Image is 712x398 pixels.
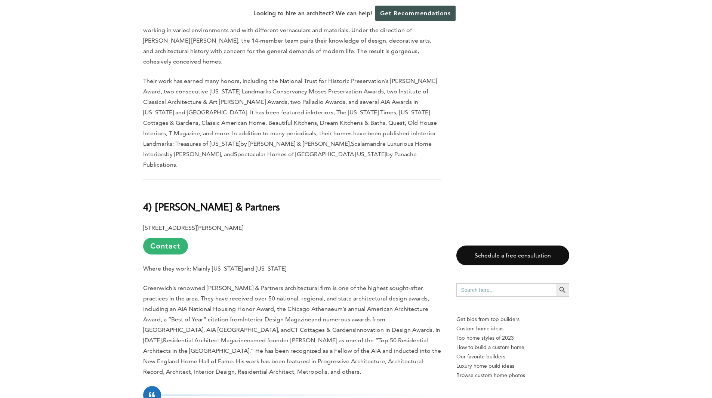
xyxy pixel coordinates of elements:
[163,337,247,344] span: Residential Architect Magazine
[456,333,569,343] a: Top home styles of 2023
[143,316,385,333] span: and numerous awards from [GEOGRAPHIC_DATA], AIA [GEOGRAPHIC_DATA], and
[456,324,569,333] a: Custom home ideas
[456,352,569,361] a: Our favorite builders
[456,283,556,297] input: Search here...
[166,151,234,158] span: by [PERSON_NAME], and
[456,246,569,265] a: Schedule a free consultation
[240,140,351,147] span: by [PERSON_NAME] & [PERSON_NAME],
[143,326,440,344] span: Innovation in Design Awards. In [DATE],
[558,286,567,294] svg: Search
[143,200,280,213] b: 4) [PERSON_NAME] & Partners
[143,109,437,137] span: Interiors, The [US_STATE] Times, [US_STATE] Cottages & Gardens, Classic American Home, Beautiful ...
[143,77,437,116] span: Their work has earned many honors, including the National Trust for Historic Preservation’s [PERS...
[291,326,355,333] span: CT Cottages & Gardens
[456,315,569,324] p: Get bids from top builders
[143,337,441,365] span: named founder [PERSON_NAME] as one of the “Top 50 Residential Architects in the [GEOGRAPHIC_DATA]...
[143,238,188,254] a: Contact
[327,368,361,375] span: , and others.
[143,265,286,272] b: Where they work: Mainly [US_STATE] and [US_STATE]
[143,223,441,254] p: [STREET_ADDRESS][PERSON_NAME]
[143,358,423,375] span: rogressive Architecture, Architectural Record, Architect, Interior Design, Residential Architect,...
[456,343,569,352] a: How to build a custom home
[143,284,429,323] span: Greenwich’s renowned [PERSON_NAME] & Partners architectural firm is one of the highest sought-aft...
[200,130,416,137] span: , and more. In addition to many periodicals, their homes have been published in
[375,6,456,21] a: Get Recommendations
[456,371,569,380] a: Browse custom home photos
[243,316,311,323] span: Interior Design Magazine
[456,361,569,371] a: Luxury home build ideas
[234,151,386,158] span: Spectacular Homes of [GEOGRAPHIC_DATA][US_STATE]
